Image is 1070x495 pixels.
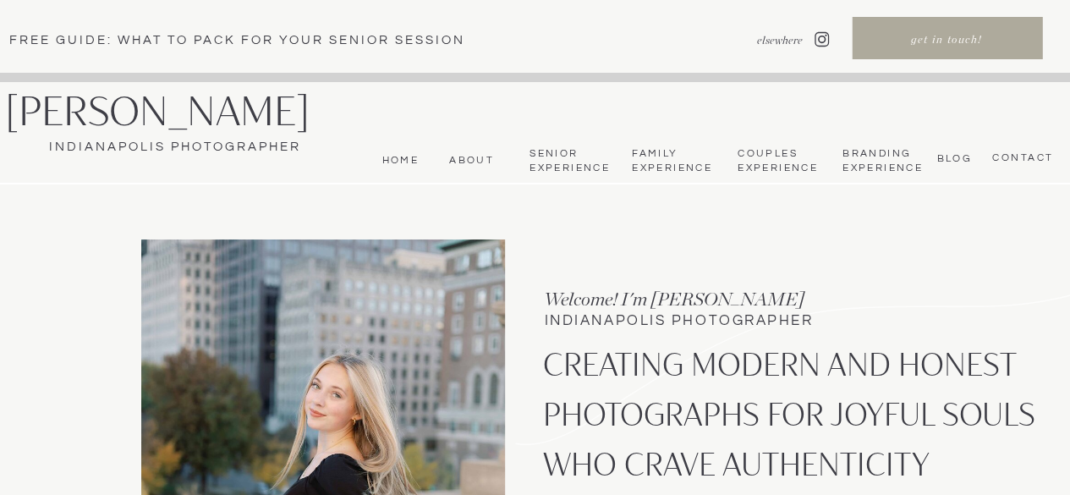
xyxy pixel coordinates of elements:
a: Free Guide: What To pack for your senior session [9,31,493,48]
h3: Welcome! I'm [PERSON_NAME] [544,286,860,311]
a: Senior Experience [530,147,608,175]
a: Family Experience [632,147,711,175]
a: About [443,154,494,168]
a: Home [377,154,419,168]
a: CONTACT [987,151,1053,165]
nav: Branding Experience [842,147,919,175]
h1: INDIANAPOLIS PHOTOGRAPHER [545,314,890,333]
a: [PERSON_NAME] [5,90,359,134]
a: BrandingExperience [842,147,919,175]
a: bLog [932,152,972,164]
nav: elsewhere [715,33,803,48]
a: get in touch! [853,32,1040,51]
a: Indianapolis Photographer [5,138,344,157]
a: Couples Experience [738,147,816,175]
